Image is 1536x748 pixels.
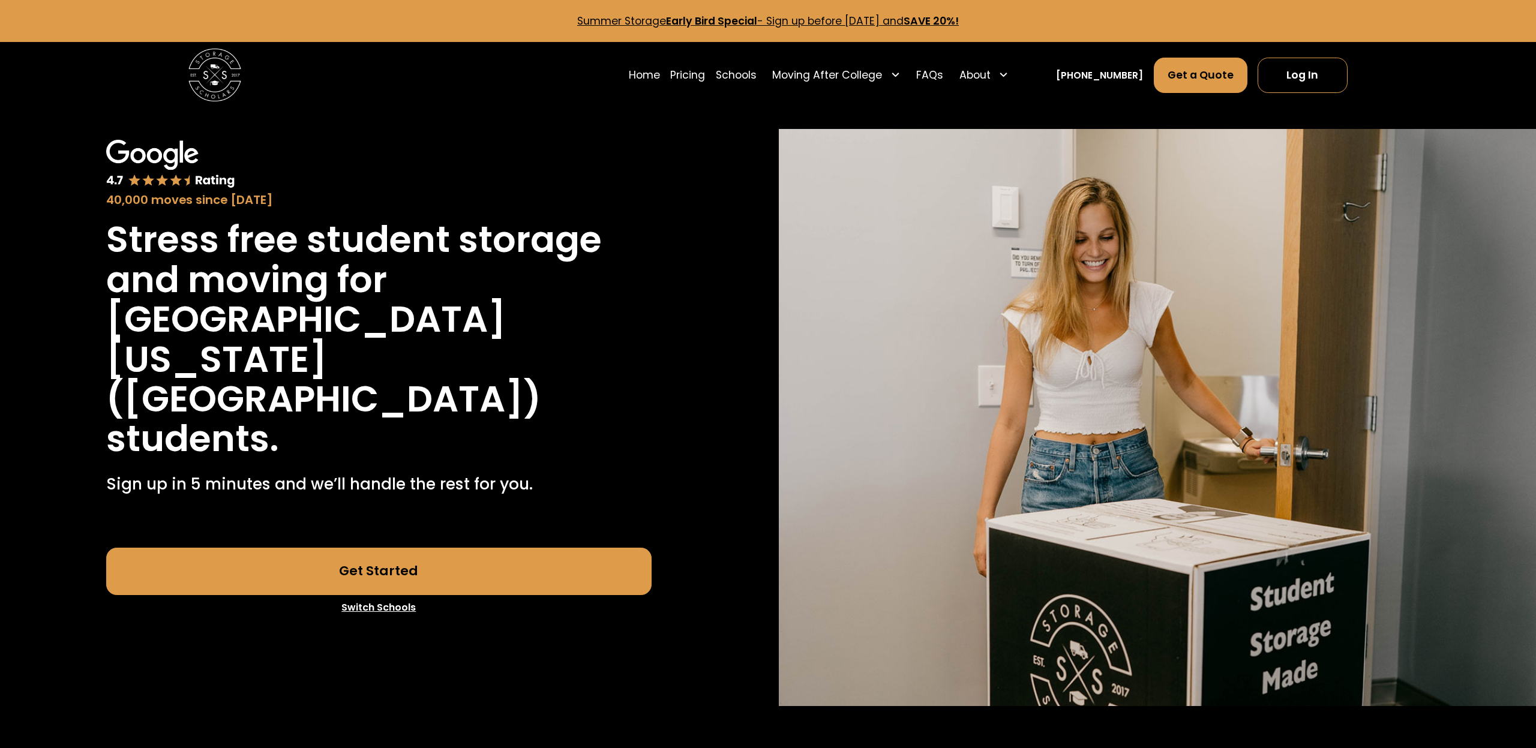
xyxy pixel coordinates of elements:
[779,129,1536,706] img: Storage Scholars will have everything waiting for you in your room when you arrive to campus.
[772,67,882,83] div: Moving After College
[904,14,959,28] strong: SAVE 20%!
[188,49,241,101] img: Storage Scholars main logo
[670,56,705,93] a: Pricing
[1258,58,1347,93] a: Log In
[1056,68,1143,82] a: [PHONE_NUMBER]
[916,56,943,93] a: FAQs
[106,472,533,495] p: Sign up in 5 minutes and we’ll handle the rest for you.
[1154,58,1247,93] a: Get a Quote
[666,14,757,28] strong: Early Bird Special
[106,419,279,458] h1: students.
[959,67,991,83] div: About
[106,191,652,209] div: 40,000 moves since [DATE]
[716,56,757,93] a: Schools
[106,140,235,189] img: Google 4.7 star rating
[188,49,241,101] a: home
[629,56,660,93] a: Home
[106,299,652,419] h1: [GEOGRAPHIC_DATA][US_STATE] ([GEOGRAPHIC_DATA])
[954,56,1014,93] div: About
[106,220,652,299] h1: Stress free student storage and moving for
[577,14,959,28] a: Summer StorageEarly Bird Special- Sign up before [DATE] andSAVE 20%!
[767,56,906,93] div: Moving After College
[106,548,652,595] a: Get Started
[106,595,652,620] a: Switch Schools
